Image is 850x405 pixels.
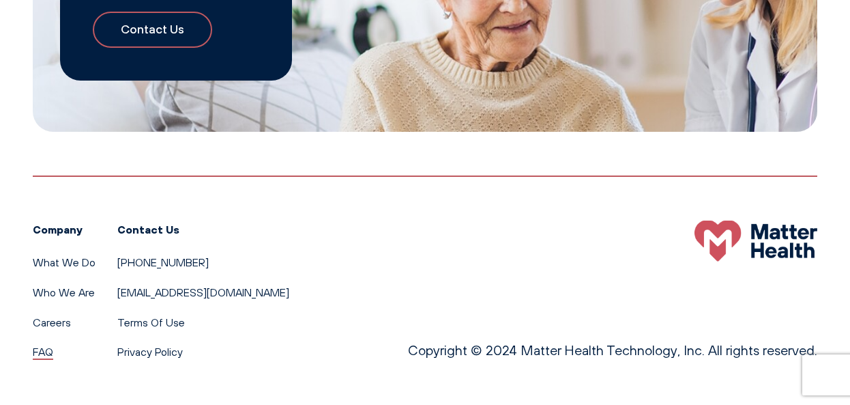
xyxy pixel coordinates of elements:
[33,316,71,329] a: Careers
[117,285,289,299] a: [EMAIL_ADDRESS][DOMAIN_NAME]
[33,285,95,299] a: Who We Are
[117,345,183,359] a: Privacy Policy
[117,221,289,238] h3: Contact Us
[117,255,209,269] a: [PHONE_NUMBER]
[33,345,53,359] a: FAQ
[93,12,212,48] a: Contact Us
[408,339,817,361] p: Copyright © 2024 Matter Health Technology, Inc. All rights reserved.
[33,221,96,238] h3: Company
[117,316,185,329] a: Terms Of Use
[33,255,96,269] a: What We Do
